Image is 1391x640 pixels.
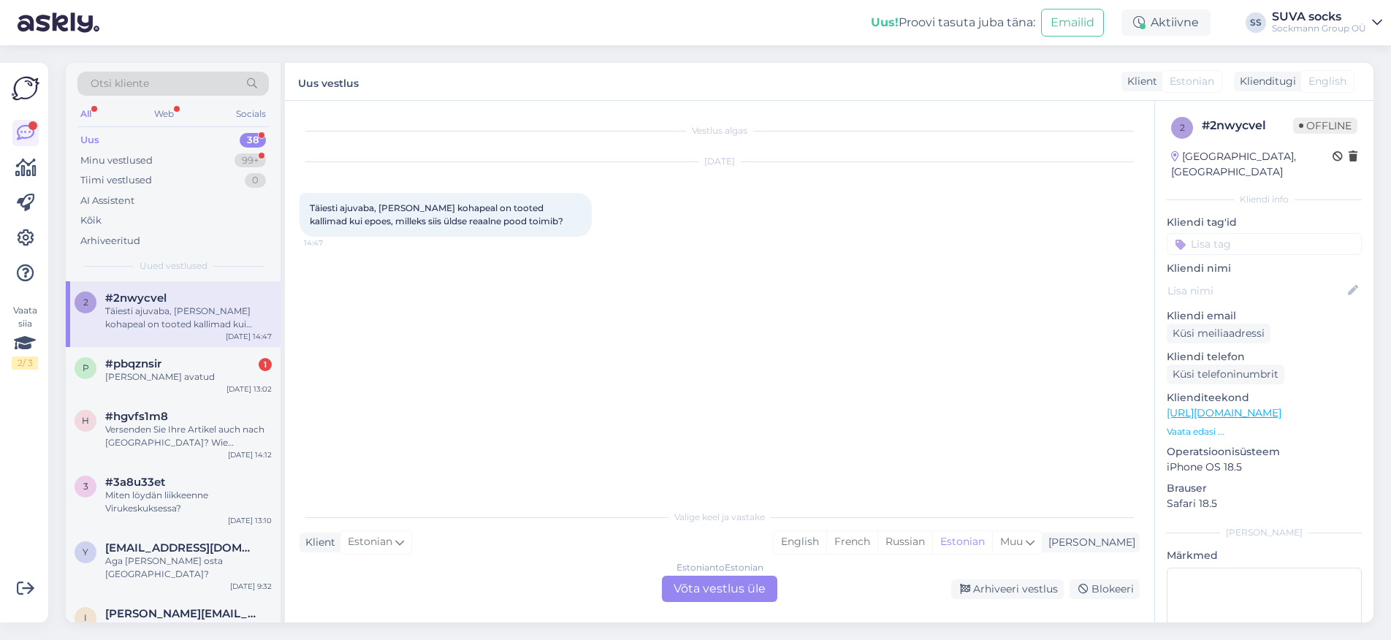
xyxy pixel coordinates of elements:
div: Klient [1121,74,1157,89]
span: yloilomets@gmail.com [105,541,257,555]
div: [PERSON_NAME] [1043,535,1135,550]
span: #hgvfs1m8 [105,410,168,423]
p: Kliendi telefon [1167,349,1362,365]
div: [DATE] 14:47 [226,331,272,342]
p: Märkmed [1167,548,1362,563]
div: [PERSON_NAME] [1167,526,1362,539]
span: inna.kozlovskaja@gmail.com [105,607,257,620]
div: # 2nwycvel [1202,117,1293,134]
p: Vaata edasi ... [1167,425,1362,438]
input: Lisa tag [1167,233,1362,255]
div: Web [151,104,177,123]
b: Uus! [871,15,899,29]
span: #pbqznsir [105,357,161,370]
div: [GEOGRAPHIC_DATA], [GEOGRAPHIC_DATA] [1171,149,1333,180]
div: Võta vestlus üle [662,576,777,602]
div: Aktiivne [1121,9,1211,36]
div: Küsi meiliaadressi [1167,324,1270,343]
div: Vaata siia [12,304,38,370]
div: 2 / 3 [12,357,38,370]
div: Aga [PERSON_NAME] osta [GEOGRAPHIC_DATA]? [105,555,272,581]
div: Vestlus algas [300,124,1140,137]
span: 3 [83,481,88,492]
span: 2 [83,297,88,308]
span: Estonian [348,534,392,550]
div: SS [1246,12,1266,33]
div: Tiimi vestlused [80,173,152,188]
span: Offline [1293,118,1357,134]
label: Uus vestlus [298,72,359,91]
div: [DATE] 14:12 [228,449,272,460]
div: Russian [877,531,932,553]
p: Kliendi nimi [1167,261,1362,276]
div: Uus [80,133,99,148]
div: Sockmann Group OÜ [1272,23,1366,34]
p: Kliendi tag'id [1167,215,1362,230]
div: [DATE] 13:10 [228,515,272,526]
div: Kõik [80,213,102,228]
p: Operatsioonisüsteem [1167,444,1362,460]
div: Valige keel ja vastake [300,511,1140,524]
span: Täiesti ajuvaba, [PERSON_NAME] kohapeal on tooted kallimad kui epoes, milleks siis üldse reaalne ... [310,202,563,226]
div: Estonian to Estonian [677,561,763,574]
span: Estonian [1170,74,1214,89]
div: 99+ [235,153,266,168]
div: 1 [259,358,272,371]
input: Lisa nimi [1167,283,1345,299]
div: Estonian [932,531,992,553]
span: 2 [1180,122,1185,133]
div: Minu vestlused [80,153,153,168]
div: Blokeeri [1070,579,1140,599]
span: English [1308,74,1346,89]
div: English [774,531,826,553]
div: [DATE] [300,155,1140,168]
div: SUVA socks [1272,11,1366,23]
div: [PERSON_NAME] avatud [105,370,272,384]
div: Kliendi info [1167,193,1362,206]
p: Klienditeekond [1167,390,1362,405]
span: p [83,362,89,373]
p: Safari 18.5 [1167,496,1362,511]
div: Socials [233,104,269,123]
span: i [84,612,87,623]
div: Täiesti ajuvaba, [PERSON_NAME] kohapeal on tooted kallimad kui epoes, milleks siis üldse reaalne ... [105,305,272,331]
a: SUVA socksSockmann Group OÜ [1272,11,1382,34]
div: Miten löydän liikkeenne Virukeskuksessa? [105,489,272,515]
div: 38 [240,133,266,148]
div: [DATE] 9:32 [230,581,272,592]
span: #2nwycvel [105,292,167,305]
div: Klient [300,535,335,550]
span: #3a8u33et [105,476,165,489]
span: 14:47 [304,237,359,248]
div: All [77,104,94,123]
div: 0 [245,173,266,188]
span: Otsi kliente [91,76,149,91]
a: [URL][DOMAIN_NAME] [1167,406,1281,419]
div: Klienditugi [1234,74,1296,89]
p: iPhone OS 18.5 [1167,460,1362,475]
div: French [826,531,877,553]
p: Kliendi email [1167,308,1362,324]
div: Proovi tasuta juba täna: [871,14,1035,31]
button: Emailid [1041,9,1104,37]
p: Brauser [1167,481,1362,496]
div: Küsi telefoninumbrit [1167,365,1284,384]
div: [DATE] 13:02 [226,384,272,395]
div: Versenden Sie Ihre Artikel auch nach [GEOGRAPHIC_DATA]? Wie [PERSON_NAME] sind die Vetsandkosten ... [105,423,272,449]
span: Muu [1000,535,1023,548]
div: Arhiveeri vestlus [951,579,1064,599]
div: AI Assistent [80,194,134,208]
span: h [82,415,89,426]
span: y [83,546,88,557]
span: Uued vestlused [140,259,207,273]
div: Arhiveeritud [80,234,140,248]
img: Askly Logo [12,75,39,102]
